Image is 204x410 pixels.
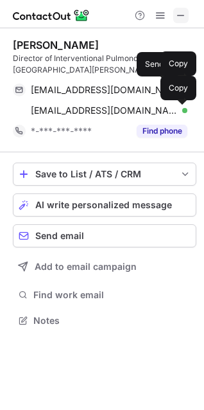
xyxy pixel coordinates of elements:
[13,163,196,186] button: save-profile-one-click
[35,169,174,179] div: Save to List / ATS / CRM
[137,125,187,138] button: Reveal Button
[31,84,178,96] span: [EMAIL_ADDRESS][DOMAIN_NAME]
[13,312,196,330] button: Notes
[35,231,84,241] span: Send email
[31,105,178,116] span: [EMAIL_ADDRESS][DOMAIN_NAME]
[35,200,172,210] span: AI write personalized message
[13,224,196,247] button: Send email
[13,8,90,23] img: ContactOut v5.3.10
[13,39,99,51] div: [PERSON_NAME]
[13,193,196,217] button: AI write personalized message
[13,255,196,278] button: Add to email campaign
[13,53,196,76] div: Director of Interventional Pulmonology at [GEOGRAPHIC_DATA][PERSON_NAME]
[13,286,196,304] button: Find work email
[33,289,191,301] span: Find work email
[33,315,191,326] span: Notes
[35,262,137,272] span: Add to email campaign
